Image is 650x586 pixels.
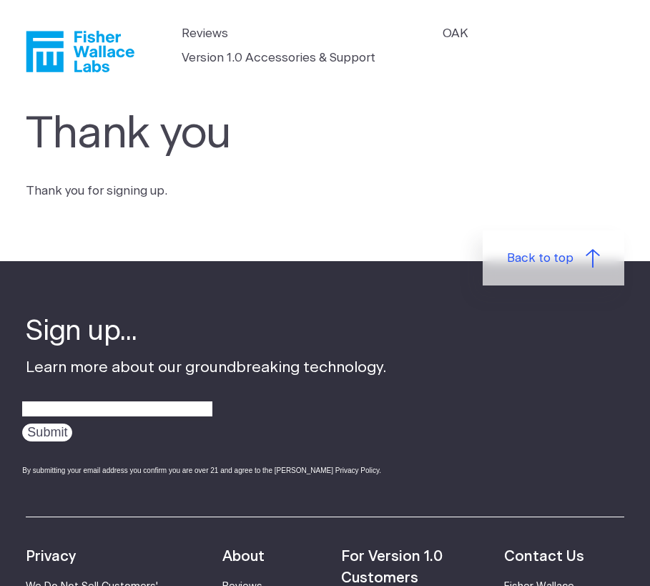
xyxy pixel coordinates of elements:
[26,313,386,487] div: Learn more about our groundbreaking technology.
[182,24,228,43] a: Reviews
[26,313,386,350] h4: Sign up...
[507,249,573,268] span: Back to top
[483,230,624,285] a: Back to top
[443,24,468,43] a: OAK
[504,550,584,564] strong: Contact Us
[26,185,167,197] span: Thank you for signing up.
[22,424,72,441] input: Submit
[222,550,265,564] strong: About
[26,31,134,72] a: Fisher Wallace
[182,49,375,67] a: Version 1.0 Accessories & Support
[341,550,443,586] strong: For Version 1.0 Customers
[26,109,483,160] h1: Thank you
[22,465,386,476] div: By submitting your email address you confirm you are over 21 and agree to the [PERSON_NAME] Priva...
[26,550,76,564] strong: Privacy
